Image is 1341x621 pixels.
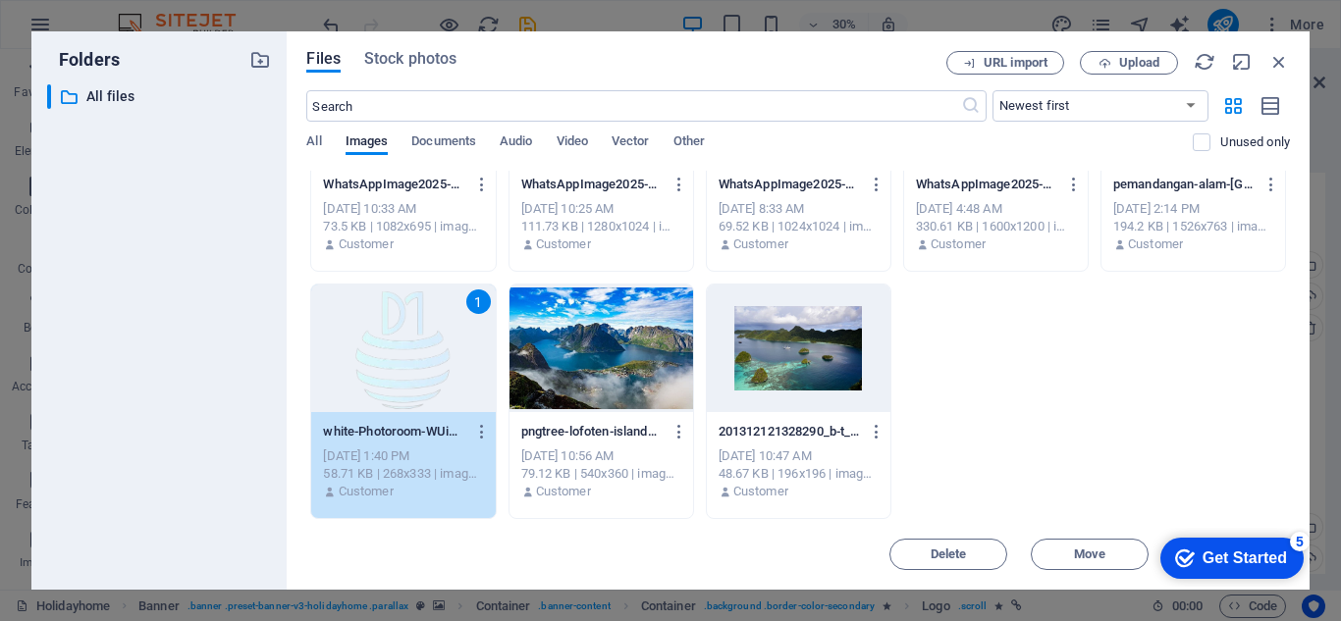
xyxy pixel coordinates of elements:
div: [DATE] 10:47 AM [719,447,879,465]
p: WhatsAppImage2025-08-14at09.47.32-JzQT1yu4mBMh-cz9rQgo3g.jpeg [916,176,1058,193]
i: Close [1268,51,1290,73]
span: Documents [411,129,476,157]
span: URL import [984,57,1047,69]
div: [DATE] 10:33 AM [323,200,483,218]
span: Images [346,129,389,157]
div: [DATE] 10:25 AM [521,200,681,218]
p: Customer [733,235,788,253]
button: Delete [889,539,1007,570]
span: Vector [612,129,650,157]
span: Stock photos [364,47,456,71]
button: Upload [1080,51,1178,75]
div: ​ [47,84,51,109]
div: Get Started [53,22,137,39]
div: 48.67 KB | 196x196 | image/png [719,465,879,483]
p: Customer [339,483,394,500]
div: 79.12 KB | 540x360 | image/jpeg [521,465,681,483]
div: [DATE] 2:14 PM [1113,200,1273,218]
i: Create new folder [249,49,271,71]
p: WhatsAppImage2025-08-14at13.33.10-WH1z0TfwrxJ2dNYqzIAH2A.jpeg [719,176,861,193]
p: All files [86,85,236,108]
p: Customer [931,235,986,253]
div: 5 [140,4,160,24]
span: Move [1074,548,1105,560]
p: Customer [339,235,394,253]
p: Displays only files that are not in use on the website. Files added during this session can still... [1220,133,1290,151]
p: WhatsAppImage2025-08-14at15.32.52-kssrUkb0Al8szXVbStUv6w.jpeg [323,176,465,193]
div: 330.61 KB | 1600x1200 | image/jpeg [916,218,1076,235]
div: Get Started 5 items remaining, 0% complete [11,10,154,51]
div: 1 [466,289,491,314]
div: [DATE] 1:40 PM [323,447,483,465]
div: 58.71 KB | 268x333 | image/png [323,465,483,483]
p: WhatsAppImage2025-08-14at15.24.22-qanDsPPEplkNWgxjfRm0Pw.jpeg [521,176,664,193]
i: Reload [1194,51,1215,73]
input: Search [306,90,960,122]
div: [DATE] 4:48 AM [916,200,1076,218]
p: pngtree-lofoten-islands-is-an-archipelago-aerial-photography-image_1600943-_J9J56gNB9ekDPItMNOXCg... [521,423,664,440]
span: Video [557,129,588,157]
button: Move [1031,539,1149,570]
div: [DATE] 10:56 AM [521,447,681,465]
div: 69.52 KB | 1024x1024 | image/jpeg [719,218,879,235]
p: Customer [536,483,591,500]
button: URL import [946,51,1064,75]
p: Customer [733,483,788,500]
span: Delete [931,548,967,560]
p: Customer [1128,235,1183,253]
div: [DATE] 8:33 AM [719,200,879,218]
span: All [306,129,321,157]
p: Customer [536,235,591,253]
span: Files [306,47,341,71]
p: Folders [47,47,120,73]
div: 194.2 KB | 1526x763 | image/jpeg [1113,218,1273,235]
i: Minimize [1231,51,1253,73]
span: Other [673,129,705,157]
p: white-Photoroom-WUiOaqM5Ca6h55hMnSonOQ.png [323,423,465,440]
div: 73.5 KB | 1082x695 | image/jpeg [323,218,483,235]
span: Audio [500,129,532,157]
span: Upload [1119,57,1159,69]
p: 201312121328290_b-t_VVyYeIu_e9re6lPU3WmQ-frQRL4vWfmTScqd1gfsNuA.png [719,423,861,440]
p: pemandangan-alam-indonesia-qo53ugnr1-Pi2yEONxAGq1ngD3blKBzg.jpg [1113,176,1256,193]
div: 111.73 KB | 1280x1024 | image/jpeg [521,218,681,235]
